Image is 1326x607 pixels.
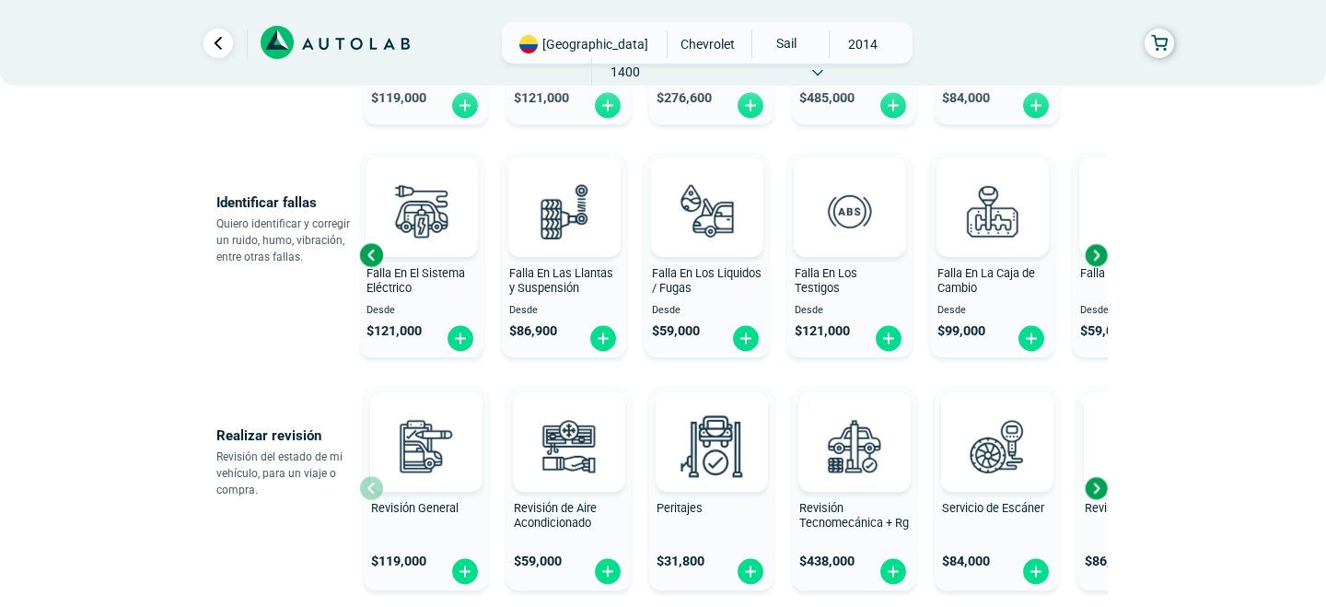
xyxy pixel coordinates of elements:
[1080,323,1128,339] span: $ 59,000
[942,501,1044,515] span: Servicio de Escáner
[675,30,740,58] span: CHEVROLET
[652,266,762,296] span: Falla En Los Liquidos / Fugas
[528,405,609,486] img: aire_acondicionado-v3.svg
[593,557,622,586] img: fi_plus-circle2.svg
[216,190,359,216] p: Identificar fallas
[380,170,461,251] img: diagnostic_bombilla-v3.svg
[645,153,769,357] button: Falla En Los Liquidos / Fugas Desde $59,000
[371,554,426,569] span: $ 119,000
[541,396,597,451] img: AD0BCuuxAAAAAElFTkSuQmCC
[1077,386,1202,590] button: Revisión de Batería $86,900
[506,386,631,590] button: Revisión de Aire Acondicionado $59,000
[787,153,912,357] button: Falla En Los Testigos Desde $121,000
[593,91,622,120] img: fi_plus-circle2.svg
[652,305,762,317] span: Desde
[649,386,773,590] button: Peritajes $31,800
[930,153,1054,357] button: Falla En La Caja de Cambio Desde $99,000
[371,501,459,515] span: Revisión General
[937,323,985,339] span: $ 99,000
[1021,557,1051,586] img: fi_plus-circle2.svg
[216,423,359,449] p: Realizar revisión
[799,554,855,569] span: $ 438,000
[942,90,990,106] span: $ 84,000
[366,323,422,339] span: $ 121,000
[542,35,648,53] span: [GEOGRAPHIC_DATA]
[1085,554,1133,569] span: $ 86,900
[446,324,475,353] img: fi_plus-circle2.svg
[450,557,480,586] img: fi_plus-circle2.svg
[670,405,751,486] img: peritaje-v3.svg
[399,396,454,451] img: AD0BCuuxAAAAAElFTkSuQmCC
[394,161,449,216] img: AD0BCuuxAAAAAElFTkSuQmCC
[1099,405,1180,486] img: cambio_bateria-v3.svg
[1082,241,1110,269] div: Next slide
[509,323,557,339] span: $ 86,900
[371,90,426,106] span: $ 119,000
[799,90,855,106] span: $ 485,000
[935,386,1059,590] button: Servicio de Escáner $84,000
[1017,324,1046,353] img: fi_plus-circle2.svg
[588,324,618,353] img: fi_plus-circle2.svg
[364,386,488,590] button: Revisión General $119,000
[731,324,761,353] img: fi_plus-circle2.svg
[965,161,1020,216] img: AD0BCuuxAAAAAElFTkSuQmCC
[808,170,890,251] img: diagnostic_diagnostic_abs-v3.svg
[736,91,765,120] img: fi_plus-circle2.svg
[366,266,465,296] span: Falla En El Sistema Eléctrico
[1073,153,1197,357] button: Falla En Los Frenos Desde $59,000
[509,305,619,317] span: Desde
[795,305,904,317] span: Desde
[799,501,909,531] span: Revisión Tecnomecánica + Rg
[878,91,908,120] img: fi_plus-circle2.svg
[514,90,569,106] span: $ 121,000
[519,35,538,53] img: Flag of COLOMBIA
[514,501,597,531] span: Revisión de Aire Acondicionado
[216,449,359,498] p: Revisión del estado de mi vehículo, para un viaje o compra.
[956,405,1037,486] img: escaner-v3.svg
[874,324,903,353] img: fi_plus-circle2.svg
[204,29,233,58] a: Ir al paso anterior
[942,554,990,569] span: $ 84,000
[684,396,739,451] img: AD0BCuuxAAAAAElFTkSuQmCC
[937,305,1047,317] span: Desde
[216,216,359,265] p: Quiero identificar y corregir un ruido, humo, vibración, entre otras fallas.
[813,405,894,486] img: revision_tecno_mecanica-v3.svg
[357,241,385,269] div: Previous slide
[666,170,747,251] img: diagnostic_gota-de-sangre-v3.svg
[657,501,703,515] span: Peritajes
[795,323,850,339] span: $ 121,000
[652,323,700,339] span: $ 59,000
[1085,501,1184,515] span: Revisión de Batería
[792,386,916,590] button: Revisión Tecnomecánica + Rg $438,000
[514,554,562,569] span: $ 59,000
[509,266,613,296] span: Falla En Las Llantas y Suspensión
[752,30,818,56] span: SAIL
[1021,91,1051,120] img: fi_plus-circle2.svg
[970,396,1025,451] img: AD0BCuuxAAAAAElFTkSuQmCC
[822,161,878,216] img: AD0BCuuxAAAAAElFTkSuQmCC
[827,396,882,451] img: AD0BCuuxAAAAAElFTkSuQmCC
[830,30,895,58] span: 2014
[680,161,735,216] img: AD0BCuuxAAAAAElFTkSuQmCC
[523,170,604,251] img: diagnostic_suspension-v3.svg
[537,161,592,216] img: AD0BCuuxAAAAAElFTkSuQmCC
[502,153,626,357] button: Falla En Las Llantas y Suspensión Desde $86,900
[450,91,480,120] img: fi_plus-circle2.svg
[1080,266,1181,280] span: Falla En Los Frenos
[1108,161,1163,216] img: AD0BCuuxAAAAAElFTkSuQmCC
[951,170,1032,251] img: diagnostic_caja-de-cambios-v3.svg
[657,554,704,569] span: $ 31,800
[878,557,908,586] img: fi_plus-circle2.svg
[366,305,476,317] span: Desde
[1082,474,1110,502] div: Next slide
[385,405,466,486] img: revision_general-v3.svg
[736,557,765,586] img: fi_plus-circle2.svg
[359,153,483,357] button: Falla En El Sistema Eléctrico Desde $121,000
[1080,305,1190,317] span: Desde
[795,266,857,296] span: Falla En Los Testigos
[592,58,657,86] span: 1400
[937,266,1035,296] span: Falla En La Caja de Cambio
[657,90,712,106] span: $ 276,600
[1094,170,1175,251] img: diagnostic_disco-de-freno-v3.svg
